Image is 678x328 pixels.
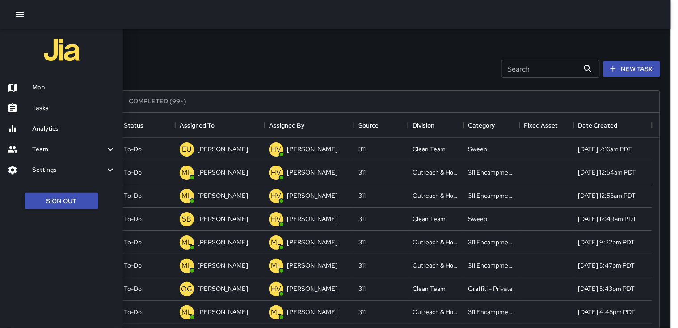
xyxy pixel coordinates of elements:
[32,124,116,134] h6: Analytics
[32,103,116,113] h6: Tasks
[32,145,105,154] h6: Team
[25,193,98,209] button: Sign Out
[44,32,80,68] img: jia-logo
[32,165,105,175] h6: Settings
[32,83,116,93] h6: Map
